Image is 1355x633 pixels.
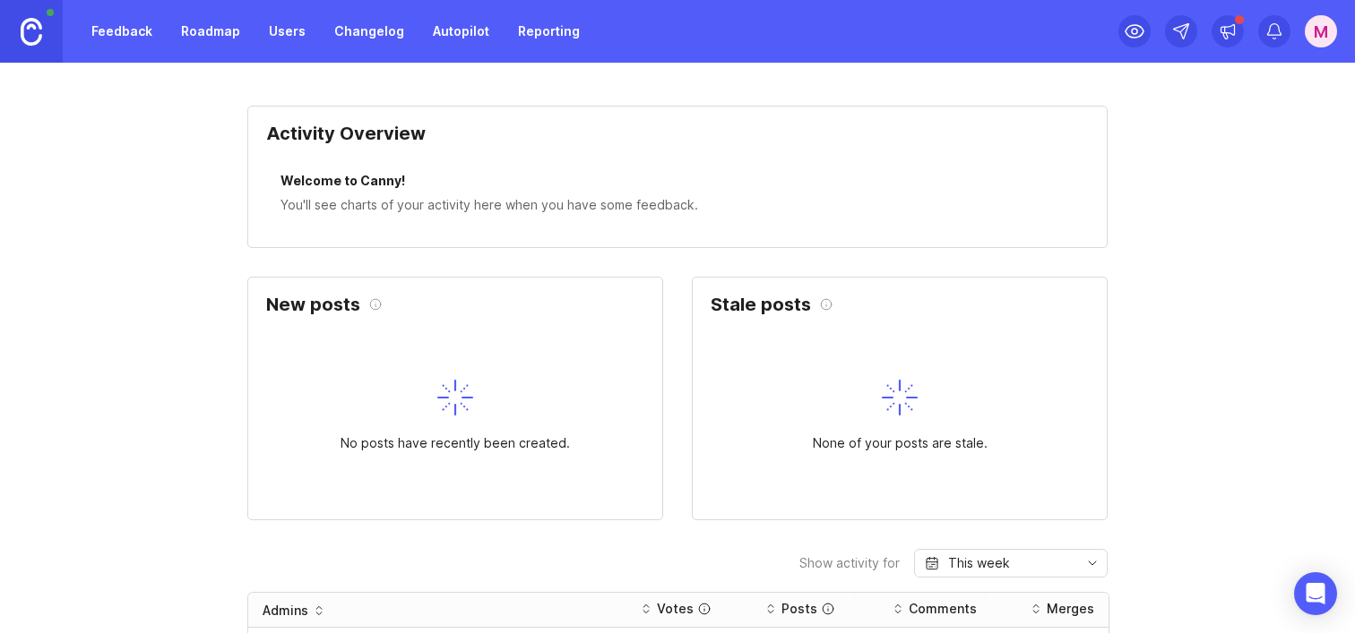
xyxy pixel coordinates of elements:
[266,124,1089,157] div: Activity Overview
[711,295,811,313] h2: Stale posts
[437,380,473,415] img: svg+xml;base64,PHN2ZyB3aWR0aD0iNDAiIGhlaWdodD0iNDAiIGZpbGw9Im5vbmUiIHhtbG5zPSJodHRwOi8vd3d3LnczLm...
[1078,556,1107,570] svg: toggle icon
[909,600,977,618] div: Comments
[21,18,42,46] img: Canny Home
[263,602,308,620] div: Admins
[280,171,1075,195] div: Welcome to Canny!
[280,195,1075,215] div: You'll see charts of your activity here when you have some feedback.
[1294,572,1337,615] div: Open Intercom Messenger
[341,433,570,453] div: No posts have recently been created.
[657,600,694,618] div: Votes
[948,553,1010,573] div: This week
[1047,600,1094,618] div: Merges
[781,600,817,618] div: Posts
[422,15,500,47] a: Autopilot
[813,433,988,453] div: None of your posts are stale.
[170,15,251,47] a: Roadmap
[81,15,163,47] a: Feedback
[258,15,316,47] a: Users
[324,15,415,47] a: Changelog
[507,15,591,47] a: Reporting
[1305,15,1337,47] button: M
[799,557,900,569] div: Show activity for
[882,380,918,415] img: svg+xml;base64,PHN2ZyB3aWR0aD0iNDAiIGhlaWdodD0iNDAiIGZpbGw9Im5vbmUiIHhtbG5zPSJodHRwOi8vd3d3LnczLm...
[266,295,360,313] h2: New posts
